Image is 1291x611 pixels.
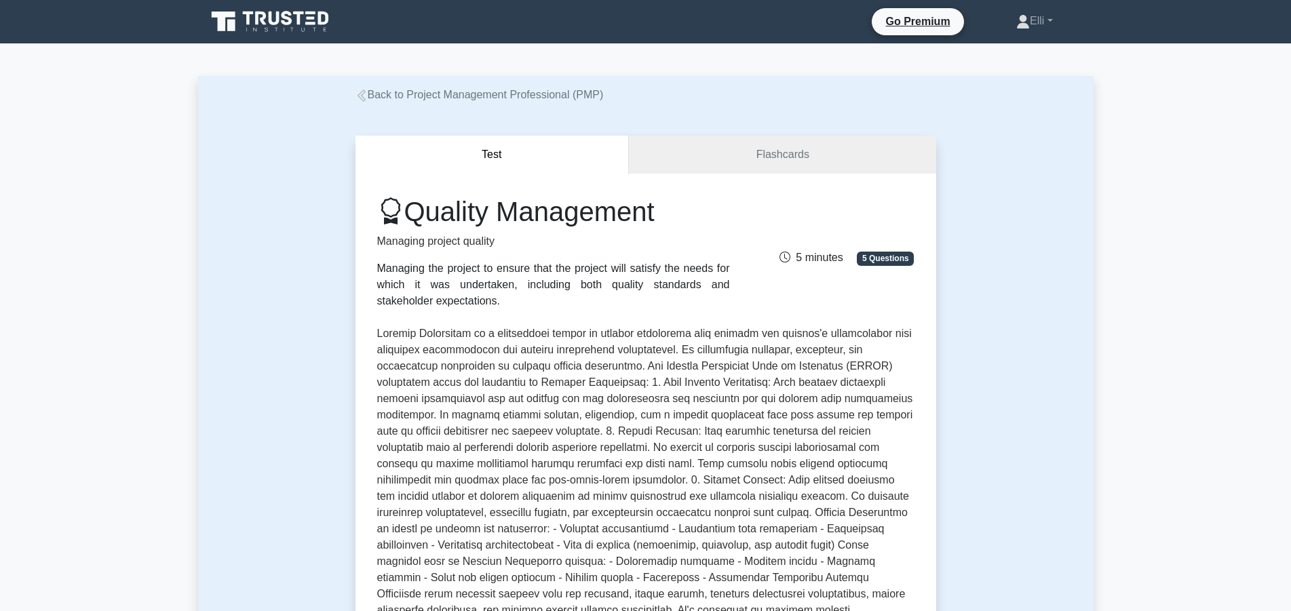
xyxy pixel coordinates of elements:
[355,136,630,174] button: Test
[355,89,604,100] a: Back to Project Management Professional (PMP)
[377,195,730,228] h1: Quality Management
[857,252,914,265] span: 5 Questions
[377,260,730,309] div: Managing the project to ensure that the project will satisfy the needs for which it was undertake...
[779,252,843,263] span: 5 minutes
[984,7,1085,35] a: Elli
[629,136,936,174] a: Flashcards
[377,233,730,250] p: Managing project quality
[877,13,958,30] a: Go Premium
